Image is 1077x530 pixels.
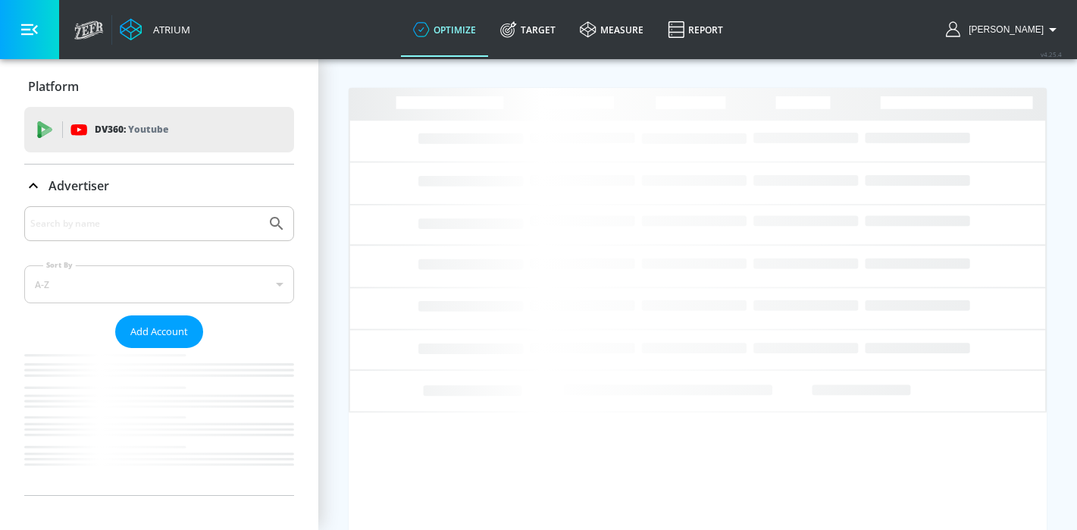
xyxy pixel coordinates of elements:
p: Platform [28,78,79,95]
p: Youtube [128,121,168,137]
a: optimize [401,2,488,57]
nav: list of Advertiser [24,348,294,495]
button: [PERSON_NAME] [946,20,1062,39]
div: Atrium [147,23,190,36]
a: Report [656,2,735,57]
p: DV360: [95,121,168,138]
a: Atrium [120,18,190,41]
label: Sort By [43,260,76,270]
div: DV360: Youtube [24,107,294,152]
p: Advertiser [49,177,109,194]
input: Search by name [30,214,260,234]
button: Add Account [115,315,203,348]
span: Add Account [130,323,188,340]
span: v 4.25.4 [1041,50,1062,58]
a: measure [568,2,656,57]
span: login as: Heather.Aleksis@zefr.com [963,24,1044,35]
div: A-Z [24,265,294,303]
div: Advertiser [24,206,294,495]
div: Platform [24,65,294,108]
div: Advertiser [24,165,294,207]
a: Target [488,2,568,57]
